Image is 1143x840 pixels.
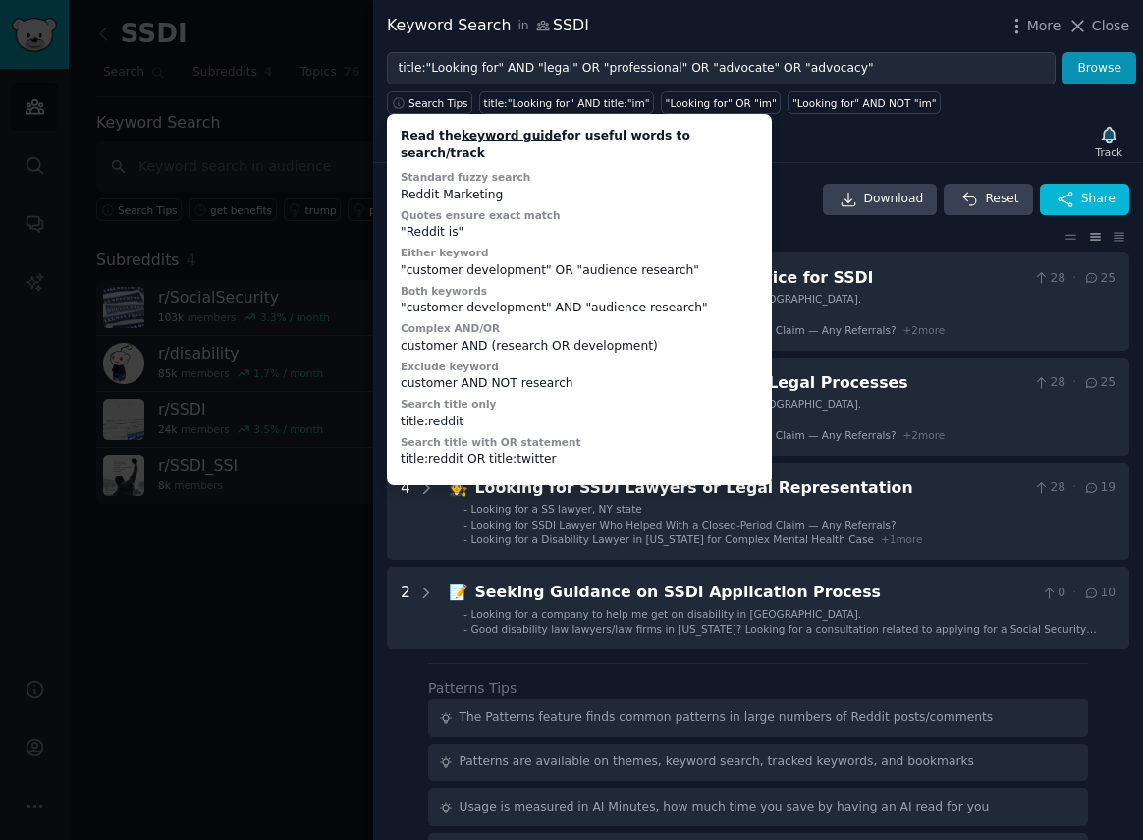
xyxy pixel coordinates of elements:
[449,478,468,497] span: 🧑‍⚖️
[401,187,758,204] div: Reddit Marketing
[401,322,500,334] label: Complex AND/OR
[463,532,467,546] div: -
[1083,374,1116,392] span: 25
[1072,270,1076,288] span: ·
[463,518,467,532] div: -
[1033,479,1065,497] span: 28
[471,519,897,531] span: Looking for SSDI Lawyer Who Helped With a Closed-Period Claim — Any Referrals?
[401,285,487,297] label: Both keywords
[460,799,990,816] div: Usage is measured in AI Minutes, how much time you save by having an AI read for you
[788,91,941,114] a: "Looking for" AND NOT "im"
[401,361,499,372] label: Exclude keyword
[471,623,1097,648] span: Good disability law lawyers/law firms in [US_STATE]? Looking for a consultation related to applyi...
[1072,374,1076,392] span: ·
[475,581,1034,605] div: Seeking Guidance on SSDI Application Process
[1041,585,1065,602] span: 0
[1033,270,1065,288] span: 28
[666,96,777,110] div: "Looking for" OR "im"
[475,476,1026,501] div: Looking for SSDI Lawyers or Legal Representation
[462,129,562,142] a: keyword guide
[471,429,897,441] span: Looking for SSDI Lawyer Who Helped With a Closed-Period Claim — Any Referrals?
[460,754,974,771] div: Patterns are available on themes, keyword search, tracked keywords, and bookmarks
[460,709,994,727] div: The Patterns feature finds common patterns in large numbers of Reddit posts/comments
[401,224,758,242] div: "Reddit is"
[471,533,874,545] span: Looking for a Disability Lawyer in [US_STATE] for Complex Mental Health Case
[1040,184,1129,215] button: Share
[1083,585,1116,602] span: 10
[401,436,580,448] label: Search title with OR statement
[401,375,758,393] div: customer AND NOT research
[881,533,923,545] span: + 1 more
[864,191,924,208] span: Download
[1096,145,1122,159] div: Track
[401,414,758,431] div: title:reddit
[387,91,472,114] button: Search Tips
[1081,191,1116,208] span: Share
[401,171,530,183] label: Standard fuzzy search
[401,209,561,221] label: Quotes ensure exact match
[1083,270,1116,288] span: 25
[463,622,467,636] div: -
[903,429,946,441] span: + 2 more
[985,191,1018,208] span: Reset
[408,96,468,110] span: Search Tips
[401,128,758,162] div: Read the for useful words to search/track
[463,502,467,516] div: -
[1083,479,1116,497] span: 19
[401,398,496,410] label: Search title only
[944,184,1032,215] button: Reset
[401,581,410,636] div: 2
[823,184,938,215] a: Download
[1067,16,1129,36] button: Close
[428,680,517,696] label: Patterns Tips
[903,324,946,336] span: + 2 more
[661,91,781,114] a: "Looking for" OR "im"
[1062,52,1136,85] button: Browse
[1092,16,1129,36] span: Close
[463,607,467,621] div: -
[471,324,897,336] span: Looking for SSDI Lawyer Who Helped With a Closed-Period Claim — Any Referrals?
[401,476,410,547] div: 4
[1089,121,1129,162] button: Track
[1072,585,1076,602] span: ·
[517,18,528,35] span: in
[1027,16,1061,36] span: More
[471,608,862,620] span: Looking for a company to help me get on disability in [GEOGRAPHIC_DATA].
[449,583,468,601] span: 📝
[401,451,758,469] div: title:reddit OR title:twitter
[387,52,1056,85] input: Try a keyword related to your business
[401,262,758,280] div: "customer development" OR "audience research"
[401,300,758,317] div: "customer development" AND "audience research"
[471,503,642,515] span: Looking for a SS lawyer, NY state
[484,96,650,110] div: title:"Looking for" AND title:"im"
[387,14,589,38] div: Keyword Search SSDI
[401,338,758,356] div: customer AND (research OR development)
[401,247,489,258] label: Either keyword
[1072,479,1076,497] span: ·
[479,91,654,114] a: title:"Looking for" AND title:"im"
[1007,16,1061,36] button: More
[1033,374,1065,392] span: 28
[792,96,937,110] div: "Looking for" AND NOT "im"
